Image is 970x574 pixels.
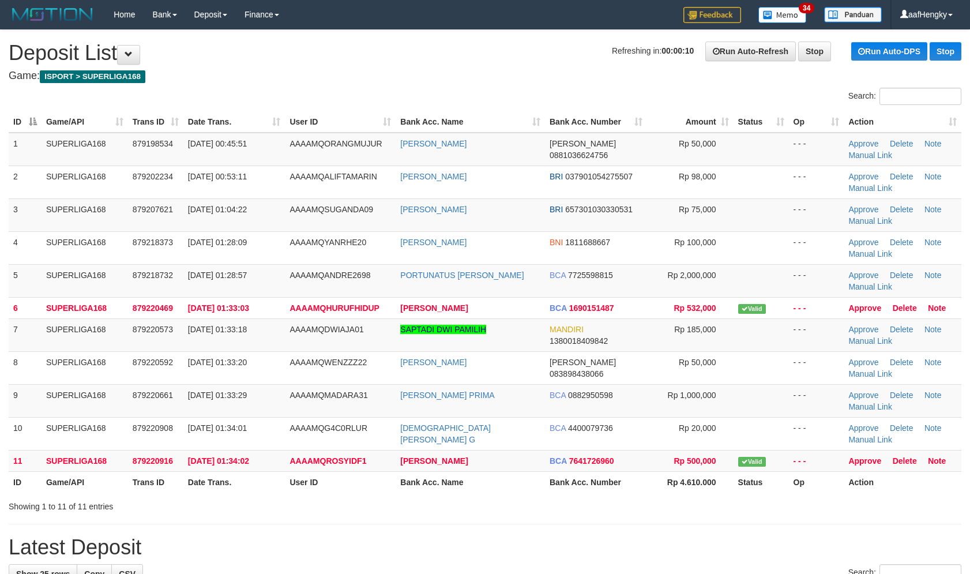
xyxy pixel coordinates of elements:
[42,166,128,198] td: SUPERLIGA168
[290,303,379,313] span: AAAAMQHURUFHIDUP
[789,133,844,166] td: - - -
[290,456,366,466] span: AAAAMQROSYIDF1
[848,456,881,466] a: Approve
[647,111,734,133] th: Amount: activate to sort column ascending
[789,297,844,318] td: - - -
[848,249,892,258] a: Manual Link
[789,111,844,133] th: Op: activate to sort column ascending
[133,238,173,247] span: 879218373
[9,6,96,23] img: MOTION_logo.png
[133,271,173,280] span: 879218732
[569,456,614,466] span: Copy 7641726960 to clipboard
[924,172,942,181] a: Note
[789,450,844,471] td: - - -
[890,271,913,280] a: Delete
[799,3,814,13] span: 34
[188,303,249,313] span: [DATE] 01:33:03
[789,166,844,198] td: - - -
[848,238,878,247] a: Approve
[568,271,613,280] span: Copy 7725598815 to clipboard
[290,139,382,148] span: AAAAMQORANGMUJUR
[848,172,878,181] a: Approve
[890,391,913,400] a: Delete
[679,172,716,181] span: Rp 98,000
[758,7,807,23] img: Button%20Memo.svg
[890,172,913,181] a: Delete
[924,423,942,433] a: Note
[683,7,741,23] img: Feedback.jpg
[9,417,42,450] td: 10
[9,297,42,318] td: 6
[400,358,467,367] a: [PERSON_NAME]
[42,231,128,264] td: SUPERLIGA168
[679,423,716,433] span: Rp 20,000
[290,423,367,433] span: AAAAMQG4C0RLUR
[40,70,145,83] span: ISPORT > SUPERLIGA168
[9,536,961,559] h1: Latest Deposit
[550,205,563,214] span: BRI
[789,384,844,417] td: - - -
[550,238,563,247] span: BNI
[568,391,613,400] span: Copy 0882950598 to clipboard
[133,139,173,148] span: 879198534
[290,358,367,367] span: AAAAMQWENZZZ22
[738,304,766,314] span: Valid transaction
[188,205,247,214] span: [DATE] 01:04:22
[188,391,247,400] span: [DATE] 01:33:29
[674,325,716,334] span: Rp 185,000
[400,172,467,181] a: [PERSON_NAME]
[188,271,247,280] span: [DATE] 01:28:57
[133,303,173,313] span: 879220469
[9,42,961,65] h1: Deposit List
[550,325,584,334] span: MANDIRI
[128,471,183,493] th: Trans ID
[848,303,881,313] a: Approve
[550,172,563,181] span: BRI
[550,271,566,280] span: BCA
[568,423,613,433] span: Copy 4400079736 to clipboard
[674,238,716,247] span: Rp 100,000
[188,456,249,466] span: [DATE] 01:34:02
[42,297,128,318] td: SUPERLIGA168
[789,417,844,450] td: - - -
[133,456,173,466] span: 879220916
[930,42,961,61] a: Stop
[890,358,913,367] a: Delete
[734,111,789,133] th: Status: activate to sort column ascending
[890,325,913,334] a: Delete
[674,456,716,466] span: Rp 500,000
[9,111,42,133] th: ID: activate to sort column descending
[550,456,567,466] span: BCA
[396,111,545,133] th: Bank Acc. Name: activate to sort column ascending
[128,111,183,133] th: Trans ID: activate to sort column ascending
[550,423,566,433] span: BCA
[290,205,373,214] span: AAAAMQSUGANDA09
[679,139,716,148] span: Rp 50,000
[734,471,789,493] th: Status
[285,471,396,493] th: User ID
[550,139,616,148] span: [PERSON_NAME]
[290,238,366,247] span: AAAAMQYANRHE20
[789,231,844,264] td: - - -
[612,46,694,55] span: Refreshing in:
[924,238,942,247] a: Note
[396,471,545,493] th: Bank Acc. Name
[9,384,42,417] td: 9
[890,238,913,247] a: Delete
[42,133,128,166] td: SUPERLIGA168
[550,336,608,346] span: Copy 1380018409842 to clipboard
[133,172,173,181] span: 879202234
[545,111,647,133] th: Bank Acc. Number: activate to sort column ascending
[789,198,844,231] td: - - -
[400,391,494,400] a: [PERSON_NAME] PRIMA
[9,351,42,384] td: 8
[133,423,173,433] span: 879220908
[738,457,766,467] span: Valid transaction
[848,325,878,334] a: Approve
[924,271,942,280] a: Note
[42,264,128,297] td: SUPERLIGA168
[188,139,247,148] span: [DATE] 00:45:51
[188,172,247,181] span: [DATE] 00:53:11
[661,46,694,55] strong: 00:00:10
[133,358,173,367] span: 879220592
